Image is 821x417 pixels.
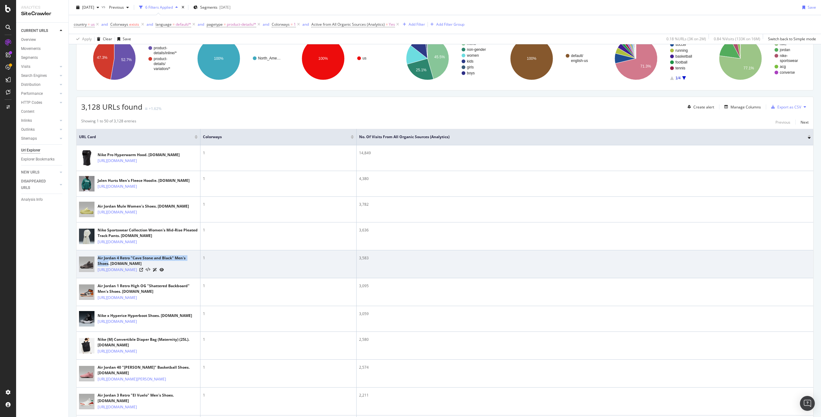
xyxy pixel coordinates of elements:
button: Previous [775,118,790,126]
text: converse [780,70,795,75]
div: Add Filter [409,22,425,27]
a: Explorer Bookmarks [21,156,64,163]
div: Air Jordan 3 Retro "El Vuelo" Men's Shoes. [DOMAIN_NAME] [98,393,198,404]
div: 3,636 [359,227,811,233]
a: [URL][DOMAIN_NAME] [98,318,137,325]
text: 100% [527,56,537,61]
svg: A chart. [498,32,600,86]
div: Outlinks [21,126,35,133]
text: basketball [675,54,692,59]
a: Content [21,108,64,115]
text: us [362,56,367,60]
svg: A chart. [186,32,287,86]
button: and [198,21,204,27]
div: Sitemaps [21,135,37,142]
div: Apply [82,36,92,42]
div: 2,574 [359,365,811,370]
text: 25.1% [416,68,426,72]
div: and [147,22,153,27]
text: nike- [780,54,788,58]
div: 0.84 % Visits ( 133K on 16M ) [714,36,760,42]
div: Movements [21,46,41,52]
text: 100% [214,56,223,61]
span: Colorways [110,22,128,27]
a: Sitemaps [21,135,58,142]
span: default/* [176,20,191,29]
span: 3,128 URLs found [81,102,143,112]
svg: A chart. [290,32,391,86]
div: and [101,22,108,27]
div: Nike Sportswear Collection Women's Mid-Rise Pleated Track Pants. [DOMAIN_NAME] [98,227,198,239]
div: Inlinks [21,117,32,124]
div: CURRENT URLS [21,28,48,34]
button: Export as CSV [769,102,801,112]
div: Next [801,120,809,125]
svg: A chart. [603,32,704,86]
button: Clear [94,34,112,44]
button: Add Filter [400,21,425,28]
span: Segments [200,5,217,10]
text: 1/4 [675,76,681,80]
div: 2,211 [359,393,811,398]
span: Previous [107,5,124,10]
span: country [74,22,87,27]
text: 100% [318,56,328,61]
div: and [263,22,269,27]
a: URL Inspection [160,266,164,273]
a: [URL][DOMAIN_NAME] [98,348,137,354]
div: Analytics [21,5,64,10]
button: and [147,21,153,27]
text: details/inline/* [154,51,177,55]
text: non-gender [467,47,486,52]
a: DISAPPEARED URLS [21,178,58,191]
img: main image [79,148,94,168]
text: tennis [675,66,685,70]
div: Air Jordan 1 Retro High OG "Shattered Backboard" Men's Shoes. [DOMAIN_NAME] [98,283,198,294]
a: [URL][DOMAIN_NAME] [98,404,137,410]
div: Search Engines [21,72,47,79]
button: and [263,21,269,27]
div: Segments [21,55,38,61]
div: Url Explorer [21,147,40,154]
div: 3,583 [359,255,811,261]
text: jordan [779,48,790,52]
div: NEW URLS [21,169,39,176]
div: Air Jordan 4 Retro "Cave Stone and Black" Men's Shoes. [DOMAIN_NAME] [98,255,198,266]
div: Overview [21,37,36,43]
text: soccer [675,42,686,47]
text: 52.7% [121,58,132,62]
span: pagetype [207,22,223,27]
a: Outlinks [21,126,58,133]
div: Manage Columns [731,104,761,110]
a: Inlinks [21,117,58,124]
div: 1 [203,311,354,317]
span: No. of Visits from All Organic Sources (Analytics) [359,134,798,140]
span: URL Card [79,134,193,140]
a: Visit Online Page [139,268,143,272]
a: NEW URLS [21,169,58,176]
button: Previous [107,2,131,12]
div: and [198,22,204,27]
div: Add Filter Group [436,22,464,27]
div: [DATE] [219,5,230,10]
a: CURRENT URLS [21,28,58,34]
button: Manage Columns [722,103,761,111]
a: [URL][DOMAIN_NAME] [98,267,137,273]
div: 4,380 [359,176,811,182]
svg: A chart. [81,32,182,86]
img: main image [79,392,94,411]
div: Performance [21,90,43,97]
div: HTTP Codes [21,99,42,106]
text: mens [467,42,476,46]
div: 3,095 [359,283,811,289]
a: AI Url Details [153,266,157,273]
svg: A chart. [707,32,809,86]
text: women [467,53,479,58]
a: Segments [21,55,64,61]
a: Movements [21,46,64,52]
div: Content [21,108,34,115]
